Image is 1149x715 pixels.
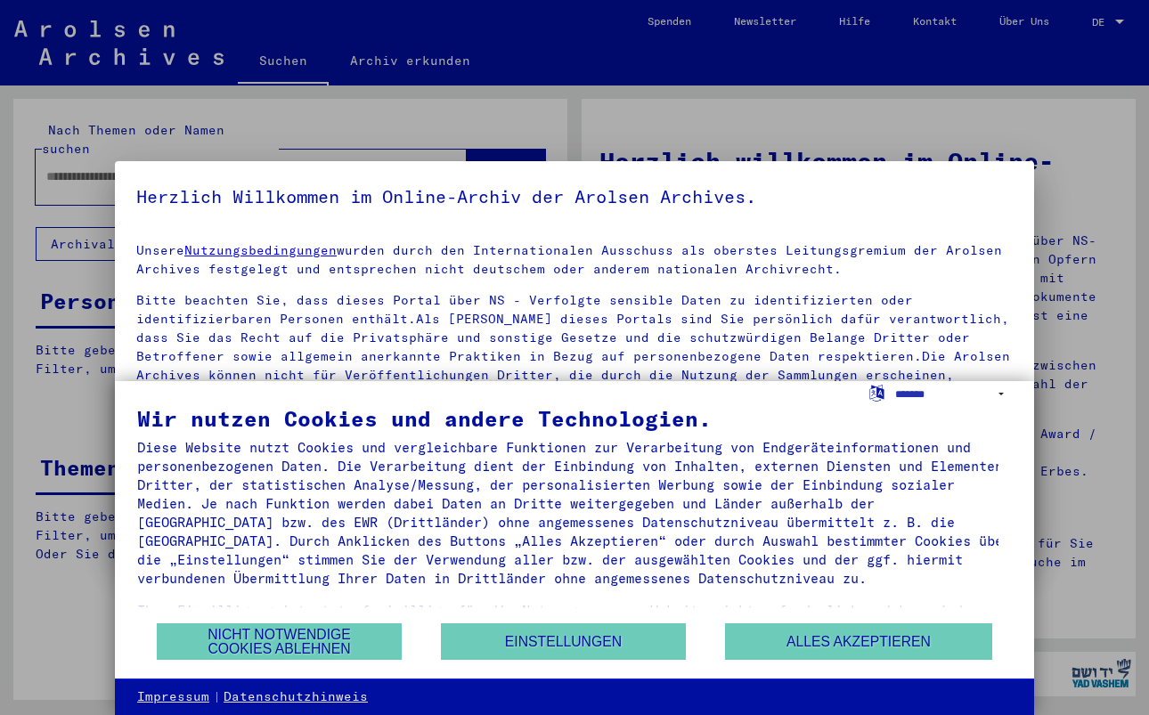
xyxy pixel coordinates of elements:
button: Alles akzeptieren [725,623,992,660]
button: Einstellungen [441,623,686,660]
select: Sprache auswählen [895,381,1012,407]
a: Nutzungsbedingungen [184,242,337,258]
p: Bitte beachten Sie, dass dieses Portal über NS - Verfolgte sensible Daten zu identifizierten oder... [136,291,1013,403]
a: Impressum [137,688,209,706]
a: Datenschutzhinweis [224,688,368,706]
p: Unsere wurden durch den Internationalen Ausschuss als oberstes Leitungsgremium der Arolsen Archiv... [136,241,1013,279]
button: Nicht notwendige Cookies ablehnen [157,623,402,660]
label: Sprache auswählen [868,384,886,401]
h5: Herzlich Willkommen im Online-Archiv der Arolsen Archives. [136,183,1013,211]
div: Diese Website nutzt Cookies und vergleichbare Funktionen zur Verarbeitung von Endgeräteinformatio... [137,438,1012,588]
div: Wir nutzen Cookies und andere Technologien. [137,408,1012,429]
